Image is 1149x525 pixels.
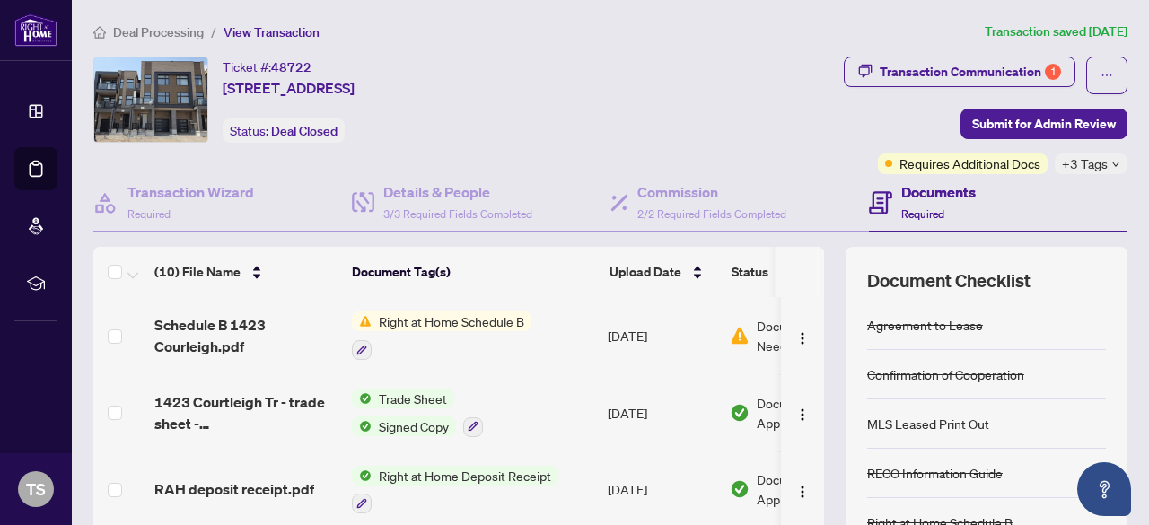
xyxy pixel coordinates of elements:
[154,478,314,500] span: RAH deposit receipt.pdf
[867,268,1031,293] span: Document Checklist
[352,311,372,331] img: Status Icon
[757,469,868,509] span: Document Approved
[757,393,868,433] span: Document Approved
[352,416,372,436] img: Status Icon
[880,57,1061,86] div: Transaction Communication
[223,118,345,143] div: Status:
[352,466,372,486] img: Status Icon
[724,247,877,297] th: Status
[224,24,320,40] span: View Transaction
[1111,160,1120,169] span: down
[899,153,1040,173] span: Requires Additional Docs
[1062,153,1108,174] span: +3 Tags
[26,477,46,502] span: TS
[637,181,786,203] h4: Commission
[960,109,1127,139] button: Submit for Admin Review
[127,181,254,203] h4: Transaction Wizard
[383,207,532,221] span: 3/3 Required Fields Completed
[601,297,723,374] td: [DATE]
[985,22,1127,42] article: Transaction saved [DATE]
[14,13,57,47] img: logo
[383,181,532,203] h4: Details & People
[788,398,817,427] button: Logo
[1101,69,1113,82] span: ellipsis
[637,207,786,221] span: 2/2 Required Fields Completed
[113,24,204,40] span: Deal Processing
[901,181,976,203] h4: Documents
[352,466,558,514] button: Status IconRight at Home Deposit Receipt
[788,475,817,503] button: Logo
[154,391,338,434] span: 1423 Courtleigh Tr - trade sheet - [GEOGRAPHIC_DATA] to Review.pdf
[730,326,750,346] img: Document Status
[788,321,817,350] button: Logo
[730,403,750,423] img: Document Status
[610,262,681,282] span: Upload Date
[223,57,311,77] div: Ticket #:
[271,59,311,75] span: 48722
[271,123,338,139] span: Deal Closed
[1077,462,1131,516] button: Open asap
[223,77,355,99] span: [STREET_ADDRESS]
[93,26,106,39] span: home
[154,262,241,282] span: (10) File Name
[352,389,483,437] button: Status IconTrade SheetStatus IconSigned Copy
[352,389,372,408] img: Status Icon
[372,416,456,436] span: Signed Copy
[94,57,207,142] img: IMG-W12308835_1.jpg
[372,389,454,408] span: Trade Sheet
[127,207,171,221] span: Required
[352,311,531,360] button: Status IconRight at Home Schedule B
[867,315,983,335] div: Agreement to Lease
[795,331,810,346] img: Logo
[867,414,989,433] div: MLS Leased Print Out
[372,466,558,486] span: Right at Home Deposit Receipt
[601,374,723,451] td: [DATE]
[867,463,1003,483] div: RECO Information Guide
[732,262,768,282] span: Status
[345,247,602,297] th: Document Tag(s)
[730,479,750,499] img: Document Status
[795,485,810,499] img: Logo
[795,407,810,422] img: Logo
[1045,64,1061,80] div: 1
[867,364,1024,384] div: Confirmation of Cooperation
[211,22,216,42] li: /
[757,316,850,355] span: Document Needs Work
[844,57,1075,87] button: Transaction Communication1
[154,314,338,357] span: Schedule B 1423 Courleigh.pdf
[147,247,345,297] th: (10) File Name
[972,109,1116,138] span: Submit for Admin Review
[602,247,724,297] th: Upload Date
[372,311,531,331] span: Right at Home Schedule B
[901,207,944,221] span: Required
